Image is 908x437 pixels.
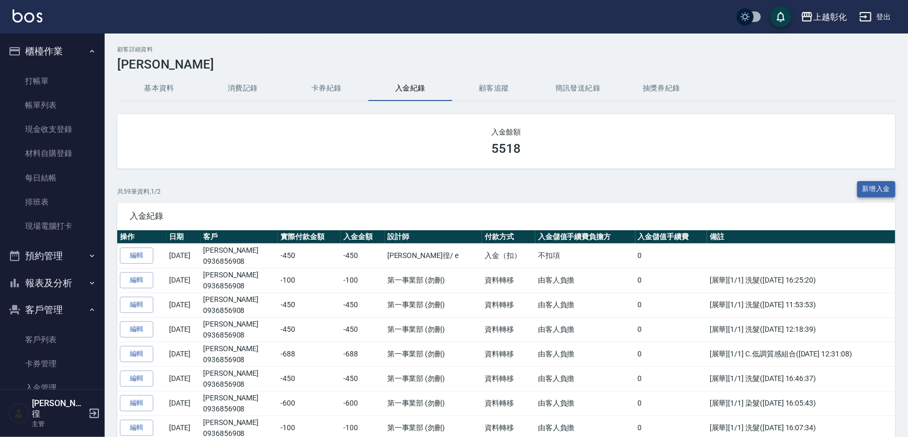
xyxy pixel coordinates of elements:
a: 卡券管理 [4,352,100,376]
td: [PERSON_NAME] [200,342,278,366]
a: 材料自購登錄 [4,141,100,165]
button: 顧客追蹤 [452,76,536,101]
th: 實際付款金額 [278,230,341,244]
div: 上越彰化 [813,10,847,24]
p: 0936856908 [203,379,275,390]
td: 第一事業部 (勿刪) [385,293,482,317]
p: 共 59 筆資料, 1 / 2 [117,187,161,196]
td: 資料轉移 [482,366,535,391]
td: [展華][1/1] 洗髮([DATE] 11:53:53) [707,293,895,317]
button: 簡訊發送紀錄 [536,76,620,101]
img: Person [8,403,29,424]
a: 編輯 [120,297,153,313]
td: [DATE] [166,366,200,391]
button: 入金紀錄 [368,76,452,101]
td: -450 [278,317,341,342]
td: -450 [341,366,385,391]
td: -450 [278,243,341,268]
th: 付款方式 [482,230,535,244]
td: 第一事業部 (勿刪) [385,391,482,416]
p: 0936856908 [203,256,275,267]
td: -450 [341,317,385,342]
td: 0 [635,342,707,366]
a: 帳單列表 [4,93,100,117]
th: 日期 [166,230,200,244]
td: 資料轉移 [482,317,535,342]
td: 第一事業部 (勿刪) [385,342,482,366]
p: 0936856908 [203,330,275,341]
a: 編輯 [120,248,153,264]
p: 0936856908 [203,404,275,414]
td: 資料轉移 [482,342,535,366]
button: 上越彰化 [797,6,851,28]
p: 0936856908 [203,281,275,292]
td: [DATE] [166,243,200,268]
td: -100 [341,268,385,293]
td: 0 [635,293,707,317]
td: [PERSON_NAME] [200,317,278,342]
button: 抽獎券紀錄 [620,76,703,101]
td: 由客人負擔 [535,391,635,416]
th: 設計師 [385,230,482,244]
td: 入金（扣） [482,243,535,268]
td: -450 [278,366,341,391]
td: -450 [341,293,385,317]
td: 資料轉移 [482,268,535,293]
a: 現場電腦打卡 [4,214,100,238]
button: 消費記錄 [201,76,285,101]
a: 編輯 [120,371,153,387]
button: 新增入金 [857,181,896,197]
button: 客戶管理 [4,296,100,323]
td: [展華][1/1] 洗髮([DATE] 16:25:20) [707,268,895,293]
th: 備註 [707,230,895,244]
h2: 顧客詳細資料 [117,46,895,53]
td: -688 [341,342,385,366]
td: [PERSON_NAME] [200,268,278,293]
th: 入金金額 [341,230,385,244]
td: -600 [278,391,341,416]
a: 打帳單 [4,69,100,93]
td: 第一事業部 (勿刪) [385,366,482,391]
td: [展華][1/1] 洗髮([DATE] 12:18:39) [707,317,895,342]
th: 入金儲值手續費 [635,230,707,244]
a: 每日結帳 [4,166,100,190]
button: save [770,6,791,27]
td: [PERSON_NAME] [200,366,278,391]
h2: 入金餘額 [130,127,883,137]
button: 報表及分析 [4,270,100,297]
a: 編輯 [120,346,153,362]
td: 由客人負擔 [535,342,635,366]
td: 0 [635,243,707,268]
td: 由客人負擔 [535,366,635,391]
td: 由客人負擔 [535,268,635,293]
a: 現金收支登錄 [4,117,100,141]
td: [DATE] [166,391,200,416]
p: 0936856908 [203,305,275,316]
a: 排班表 [4,190,100,214]
td: 第一事業部 (勿刪) [385,268,482,293]
td: [DATE] [166,342,200,366]
td: 資料轉移 [482,391,535,416]
td: [DATE] [166,293,200,317]
td: 由客人負擔 [535,317,635,342]
h3: [PERSON_NAME] [117,57,895,72]
p: 0936856908 [203,354,275,365]
button: 卡券紀錄 [285,76,368,101]
button: 登出 [855,7,895,27]
td: -450 [341,243,385,268]
button: 基本資料 [117,76,201,101]
td: -600 [341,391,385,416]
a: 入金管理 [4,376,100,400]
img: Logo [13,9,42,23]
td: [PERSON_NAME] [200,391,278,416]
th: 操作 [117,230,166,244]
th: 客戶 [200,230,278,244]
span: 入金紀錄 [130,211,883,221]
h3: 5518 [492,141,521,156]
button: 櫃檯作業 [4,38,100,65]
td: [展華][1/1] 染髮([DATE] 16:05:43) [707,391,895,416]
a: 編輯 [120,395,153,411]
td: 0 [635,391,707,416]
td: -450 [278,293,341,317]
td: [PERSON_NAME] [200,243,278,268]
